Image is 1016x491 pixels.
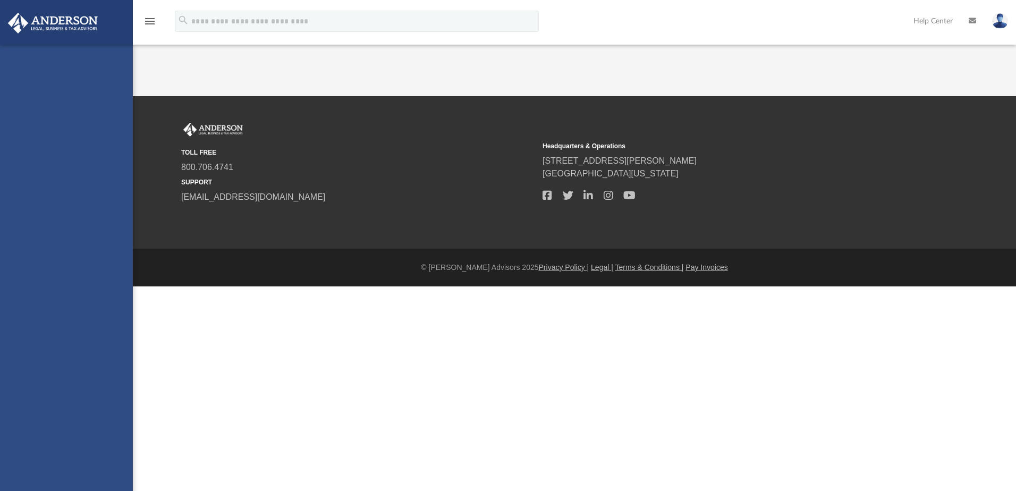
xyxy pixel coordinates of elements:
small: SUPPORT [181,177,535,187]
a: [EMAIL_ADDRESS][DOMAIN_NAME] [181,192,325,201]
img: Anderson Advisors Platinum Portal [181,123,245,137]
img: Anderson Advisors Platinum Portal [5,13,101,33]
a: [STREET_ADDRESS][PERSON_NAME] [543,156,697,165]
small: Headquarters & Operations [543,141,896,151]
small: TOLL FREE [181,148,535,157]
a: menu [143,20,156,28]
a: Pay Invoices [685,263,727,272]
div: © [PERSON_NAME] Advisors 2025 [133,262,1016,273]
a: Privacy Policy | [539,263,589,272]
i: menu [143,15,156,28]
a: 800.706.4741 [181,163,233,172]
i: search [177,14,189,26]
a: Legal | [591,263,613,272]
img: User Pic [992,13,1008,29]
a: Terms & Conditions | [615,263,684,272]
a: [GEOGRAPHIC_DATA][US_STATE] [543,169,679,178]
